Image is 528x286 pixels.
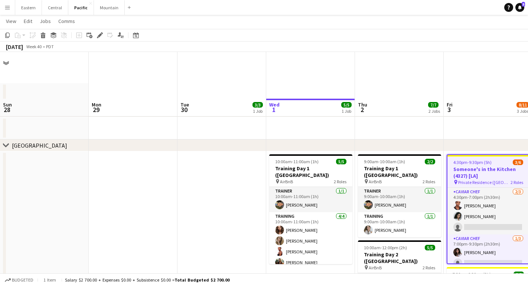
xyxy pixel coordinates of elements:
button: Mountain [94,0,125,15]
span: 2/2 [425,159,435,164]
span: 5/5 [341,102,352,108]
span: Mon [92,101,101,108]
span: 4:30pm-9:30pm (5h) [453,160,492,165]
span: 28 [2,105,12,114]
span: Wed [269,101,280,108]
span: Sun [3,101,12,108]
h3: Training Day 1 ([GEOGRAPHIC_DATA]) [358,165,441,178]
span: Thu [358,101,367,108]
div: 1 Job [253,108,263,114]
span: 5/5 [425,245,435,250]
button: Budgeted [4,276,35,284]
a: Comms [55,16,78,26]
a: Edit [21,16,35,26]
span: AirBnB [280,179,293,184]
span: Total Budgeted $2 700.00 [175,277,229,283]
button: Central [42,0,68,15]
span: 29 [91,105,101,114]
span: View [6,18,16,24]
span: Private Residence ([GEOGRAPHIC_DATA], [GEOGRAPHIC_DATA]) [458,180,511,185]
h3: Training Day 1 ([GEOGRAPHIC_DATA]) [269,165,352,178]
span: 2 Roles [511,180,523,185]
div: 2 Jobs [428,108,440,114]
app-job-card: 9:00am-10:00am (1h)2/2Training Day 1 ([GEOGRAPHIC_DATA]) AirBnB2 RolesTrainer1/19:00am-10:00am (1... [358,154,441,237]
app-card-role: Training1/19:00am-10:00am (1h)[PERSON_NAME] [358,212,441,237]
span: 2 Roles [334,179,346,184]
span: 5 [522,2,525,7]
span: Fri [447,101,453,108]
span: AirBnB [369,179,382,184]
span: 7:30pm-9:30pm (2h) [453,272,491,277]
div: Salary $2 700.00 + Expenses $0.00 + Subsistence $0.00 = [65,277,229,283]
app-card-role: Trainer1/19:00am-10:00am (1h)[PERSON_NAME] [358,187,441,212]
span: AirBnB [369,265,382,270]
span: 7/7 [428,102,439,108]
span: Week 40 [25,44,43,49]
app-card-role: Training4/410:00am-11:00am (1h)[PERSON_NAME][PERSON_NAME][PERSON_NAME][PERSON_NAME] [269,212,352,270]
span: Edit [24,18,32,24]
button: Pacific [68,0,94,15]
a: Jobs [37,16,54,26]
span: 3 [446,105,453,114]
app-job-card: 10:00am-11:00am (1h)5/5Training Day 1 ([GEOGRAPHIC_DATA]) AirBnB2 RolesTrainer1/110:00am-11:00am ... [269,154,352,264]
div: 1 Job [342,108,351,114]
span: Tue [180,101,189,108]
a: 5 [515,3,524,12]
h3: Training Day 2 ([GEOGRAPHIC_DATA]) [358,251,441,264]
span: 2 [357,105,367,114]
a: View [3,16,19,26]
button: Eastern [15,0,42,15]
span: 3/6 [513,160,523,165]
span: 5/5 [336,159,346,164]
span: 2 Roles [423,179,435,184]
span: 1 item [41,277,59,283]
div: [GEOGRAPHIC_DATA] [12,142,67,149]
span: 2 Roles [423,265,435,270]
span: Jobs [40,18,51,24]
div: PDT [46,44,54,49]
span: 10:00am-12:00pm (2h) [364,245,407,250]
span: 3/3 [252,102,263,108]
span: 1 [268,105,280,114]
span: 9:00am-10:00am (1h) [364,159,405,164]
span: 30 [179,105,189,114]
div: [DATE] [6,43,23,50]
span: 2/2 [514,272,524,277]
span: Budgeted [12,277,33,283]
span: Comms [58,18,75,24]
app-card-role: Trainer1/110:00am-11:00am (1h)[PERSON_NAME] [269,187,352,212]
span: 10:00am-11:00am (1h) [275,159,319,164]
